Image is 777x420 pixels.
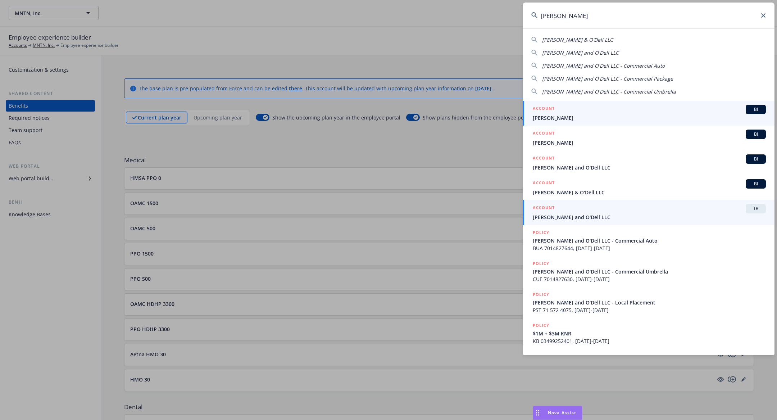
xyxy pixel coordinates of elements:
span: BI [749,181,763,187]
a: POLICY[PERSON_NAME] and O'Dell LLC - Commercial UmbrellaCUE 7014827630, [DATE]-[DATE] [523,256,774,287]
div: Drag to move [533,406,542,420]
h5: ACCOUNT [533,179,555,188]
span: CUE 7014827630, [DATE]-[DATE] [533,275,766,283]
span: [PERSON_NAME] and O'Dell LLC - Commercial Umbrella [533,268,766,275]
span: [PERSON_NAME] and O'Dell LLC - Commercial Package [542,75,673,82]
h5: POLICY [533,229,549,236]
a: ACCOUNTBI[PERSON_NAME] & O'Dell LLC [523,175,774,200]
button: Nova Assist [533,406,582,420]
span: BI [749,131,763,137]
span: [PERSON_NAME] [533,139,766,146]
h5: POLICY [533,291,549,298]
span: $1M + $3M KNR [533,330,766,337]
span: [PERSON_NAME] and O'Dell LLC [533,213,766,221]
a: ACCOUNTBI[PERSON_NAME] and O'Dell LLC [523,150,774,175]
span: [PERSON_NAME] & O'Dell LLC [542,36,613,43]
h5: POLICY [533,322,549,329]
input: Search... [523,3,774,28]
a: ACCOUNTBI[PERSON_NAME] [523,101,774,126]
span: [PERSON_NAME] & O'Dell LLC [533,189,766,196]
span: BUA 7014827644, [DATE]-[DATE] [533,244,766,252]
span: [PERSON_NAME] and O'Dell LLC - Commercial Auto [533,237,766,244]
a: ACCOUNTBI[PERSON_NAME] [523,126,774,150]
span: [PERSON_NAME] [533,114,766,122]
span: BI [749,106,763,113]
h5: ACCOUNT [533,105,555,113]
span: [PERSON_NAME] and O'Dell LLC [533,164,766,171]
span: PST 71 572 4075, [DATE]-[DATE] [533,306,766,314]
span: [PERSON_NAME] and O'Dell LLC - Local Placement [533,299,766,306]
a: POLICY[PERSON_NAME] and O'Dell LLC - Local PlacementPST 71 572 4075, [DATE]-[DATE] [523,287,774,318]
span: TR [749,206,763,212]
span: [PERSON_NAME] and O'Dell LLC - Commercial Auto [542,62,665,69]
span: BI [749,156,763,162]
a: POLICY$1M + $3M KNRKB 03499252401, [DATE]-[DATE] [523,318,774,349]
h5: POLICY [533,260,549,267]
a: POLICY [523,349,774,380]
span: KB 03499252401, [DATE]-[DATE] [533,337,766,345]
h5: ACCOUNT [533,154,555,163]
span: Nova Assist [548,410,576,416]
h5: ACCOUNT [533,130,555,138]
h5: ACCOUNT [533,204,555,213]
h5: POLICY [533,353,549,360]
span: [PERSON_NAME] and O'Dell LLC - Commercial Umbrella [542,88,676,95]
span: [PERSON_NAME] and O'Dell LLC [542,49,619,56]
a: POLICY[PERSON_NAME] and O'Dell LLC - Commercial AutoBUA 7014827644, [DATE]-[DATE] [523,225,774,256]
a: ACCOUNTTR[PERSON_NAME] and O'Dell LLC [523,200,774,225]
